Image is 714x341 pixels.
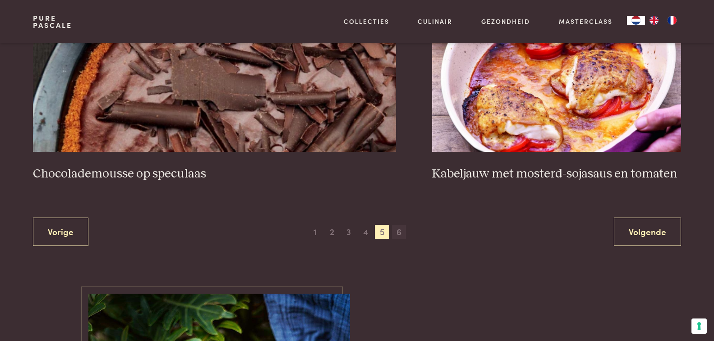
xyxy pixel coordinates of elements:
[627,16,645,25] a: NL
[645,16,663,25] a: EN
[308,225,322,239] span: 1
[33,218,88,246] a: Vorige
[33,14,72,29] a: PurePascale
[432,166,681,182] h3: Kabeljauw met mosterd-sojasaus en tomaten
[645,16,681,25] ul: Language list
[341,225,356,239] span: 3
[559,17,613,26] a: Masterclass
[325,225,339,239] span: 2
[627,16,645,25] div: Language
[663,16,681,25] a: FR
[392,225,406,239] span: 6
[375,225,389,239] span: 5
[358,225,373,239] span: 4
[418,17,452,26] a: Culinair
[627,16,681,25] aside: Language selected: Nederlands
[344,17,389,26] a: Collecties
[691,318,707,334] button: Uw voorkeuren voor toestemming voor trackingtechnologieën
[33,166,396,182] h3: Chocolademousse op speculaas
[614,218,681,246] a: Volgende
[481,17,530,26] a: Gezondheid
